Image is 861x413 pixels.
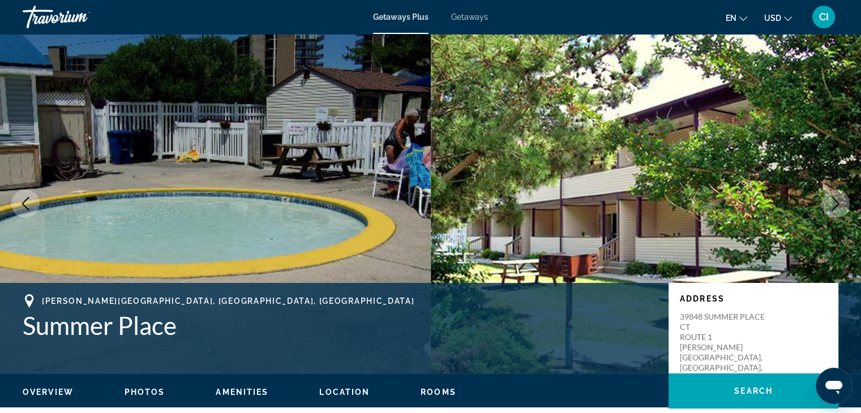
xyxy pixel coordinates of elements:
a: Getaways Plus [373,12,429,21]
span: [PERSON_NAME][GEOGRAPHIC_DATA], [GEOGRAPHIC_DATA], [GEOGRAPHIC_DATA] [42,296,414,306]
span: Search [734,386,773,395]
button: Search [669,373,838,408]
button: Rooms [421,387,456,397]
button: Photos [125,387,165,397]
span: Amenities [216,388,268,397]
p: 39848 SUMMER PLACE CT ROUTE 1 [PERSON_NAME][GEOGRAPHIC_DATA], [GEOGRAPHIC_DATA], [GEOGRAPHIC_DATA] [680,312,770,383]
button: Previous image [11,190,40,218]
button: User Menu [809,5,838,29]
span: Location [319,388,370,397]
span: en [726,14,736,23]
span: CI [819,11,829,23]
button: Location [319,387,370,397]
button: Change currency [764,10,792,26]
a: Getaways [451,12,488,21]
button: Change language [726,10,747,26]
button: Next image [821,190,850,218]
iframe: Button to launch messaging window [816,368,852,404]
h1: Summer Place [23,311,657,340]
button: Amenities [216,387,268,397]
span: Photos [125,388,165,397]
p: Address [680,294,827,303]
span: Rooms [421,388,456,397]
a: Travorium [23,2,136,32]
span: Overview [23,388,74,397]
span: USD [764,14,781,23]
button: Overview [23,387,74,397]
